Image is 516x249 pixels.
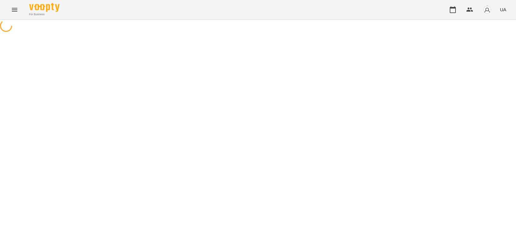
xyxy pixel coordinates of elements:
img: Voopty Logo [29,3,60,12]
span: UA [500,6,506,13]
button: UA [497,4,509,15]
button: Menu [7,2,22,17]
img: avatar_s.png [483,5,491,14]
span: For Business [29,12,60,16]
